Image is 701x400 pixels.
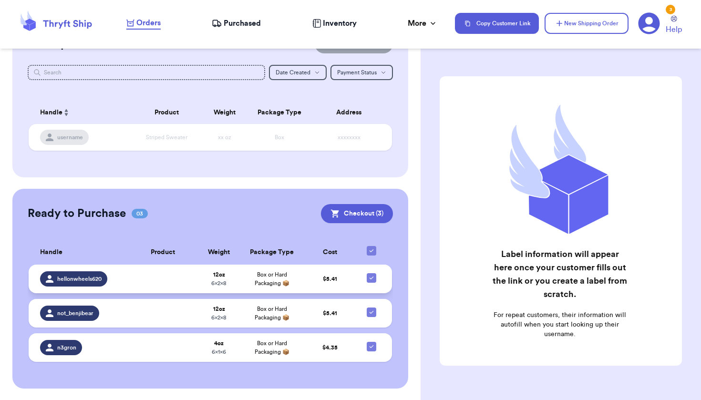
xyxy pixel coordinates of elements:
span: $ 5.41 [323,276,337,282]
span: xx oz [218,134,231,140]
th: Package Type [240,240,304,265]
span: Box [275,134,284,140]
span: Purchased [224,18,261,29]
a: Help [666,16,682,35]
button: New Shipping Order [545,13,629,34]
span: Help [666,24,682,35]
span: 6 x 1 x 6 [212,349,226,355]
span: xxxxxxxx [338,134,361,140]
span: n3gron [57,344,76,351]
strong: 12 oz [213,272,225,277]
a: Purchased [212,18,261,29]
span: $ 4.35 [322,345,338,350]
th: Product [131,101,203,124]
span: Handle [40,108,62,118]
th: Address [312,101,392,124]
input: Search [28,65,265,80]
span: hellonwheels620 [57,275,102,283]
span: 6 x 2 x 8 [211,280,227,286]
button: Checkout (3) [321,204,393,223]
span: 03 [132,209,148,218]
span: username [57,133,83,141]
span: Payment Status [337,70,377,75]
strong: 4 oz [214,340,224,346]
p: For repeat customers, their information will autofill when you start looking up their username. [492,310,627,339]
button: Sort ascending [62,107,70,118]
th: Cost [304,240,357,265]
button: Date Created [269,65,327,80]
span: Handle [40,247,62,257]
span: Box or Hard Packaging 📦 [255,306,289,320]
a: Orders [126,17,161,30]
th: Weight [198,240,240,265]
button: Copy Customer Link [455,13,539,34]
a: 3 [638,12,660,34]
strong: 12 oz [213,306,225,312]
span: Orders [136,17,161,29]
th: Weight [203,101,247,124]
span: Date Created [276,70,310,75]
th: Product [127,240,198,265]
h2: Ready to Purchase [28,206,126,221]
span: $ 5.41 [323,310,337,316]
span: 6 x 2 x 8 [211,315,227,320]
a: Inventory [312,18,357,29]
div: 3 [666,5,675,14]
button: Payment Status [330,65,393,80]
span: Inventory [323,18,357,29]
span: Box or Hard Packaging 📦 [255,272,289,286]
div: More [408,18,438,29]
span: not_benjibear [57,309,93,317]
span: Box or Hard Packaging 📦 [255,340,289,355]
h2: Label information will appear here once your customer fills out the link or you create a label fr... [492,247,627,301]
th: Package Type [247,101,312,124]
span: Striped Sweater [146,134,187,140]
